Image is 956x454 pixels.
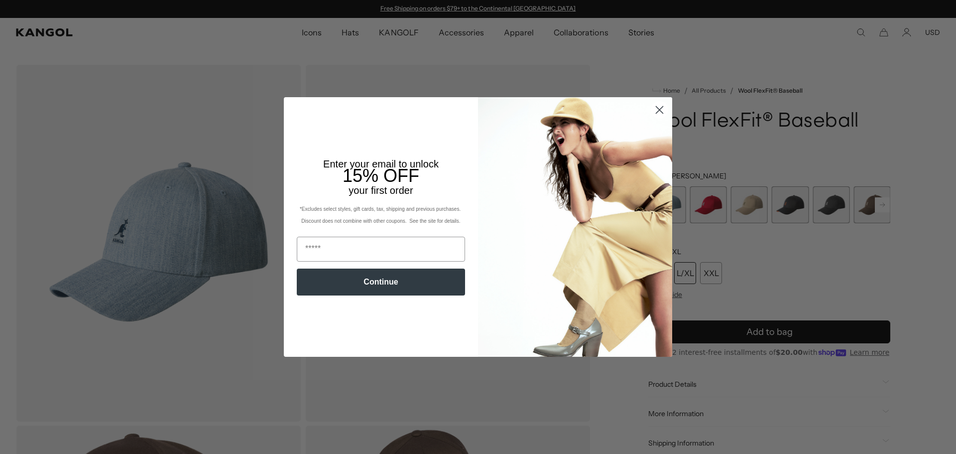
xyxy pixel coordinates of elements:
[343,165,419,186] span: 15% OFF
[349,185,413,196] span: your first order
[297,269,465,296] button: Continue
[300,206,462,224] span: *Excludes select styles, gift cards, tax, shipping and previous purchases. Discount does not comb...
[478,97,672,356] img: 93be19ad-e773-4382-80b9-c9d740c9197f.jpeg
[297,237,465,262] input: Email
[323,158,439,169] span: Enter your email to unlock
[651,101,668,119] button: Close dialog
